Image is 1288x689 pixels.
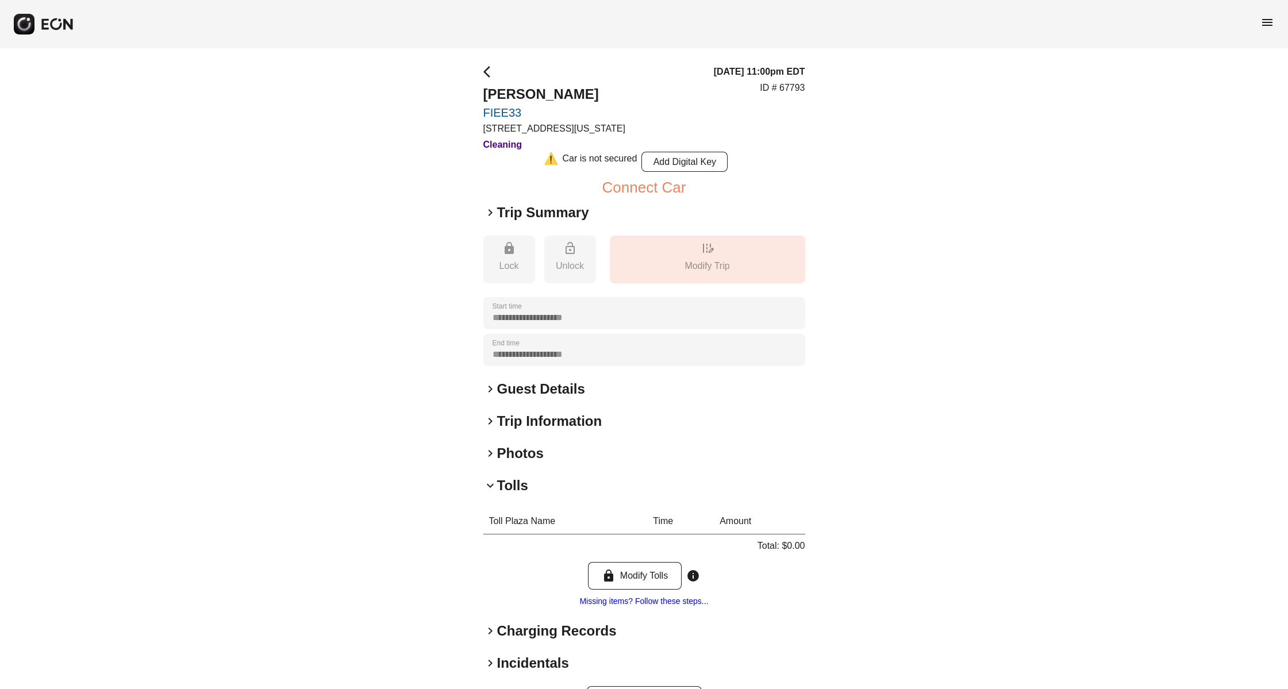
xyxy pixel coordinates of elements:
span: lock [602,569,616,583]
button: Add Digital Key [641,152,728,172]
h2: Tolls [497,476,528,495]
p: [STREET_ADDRESS][US_STATE] [483,122,625,136]
div: ⚠️ [544,152,558,172]
h2: Guest Details [497,380,585,398]
p: ID # 67793 [760,81,805,95]
span: keyboard_arrow_right [483,624,497,638]
button: Connect Car [602,180,686,194]
span: keyboard_arrow_down [483,479,497,492]
th: Toll Plaza Name [483,509,648,534]
h2: Photos [497,444,544,463]
h3: Cleaning [483,138,625,152]
div: Car is not secured [563,152,637,172]
button: Modify Tolls [588,562,682,590]
span: keyboard_arrow_right [483,414,497,428]
th: Time [647,509,714,534]
span: arrow_back_ios [483,65,497,79]
h2: Trip Information [497,412,602,430]
th: Amount [714,509,805,534]
p: Total: $0.00 [758,539,805,553]
h2: [PERSON_NAME] [483,85,625,103]
span: keyboard_arrow_right [483,656,497,670]
span: menu [1260,16,1274,29]
span: keyboard_arrow_right [483,206,497,220]
a: FIEE33 [483,106,625,120]
span: info [686,569,700,583]
span: keyboard_arrow_right [483,382,497,396]
h2: Incidentals [497,654,569,672]
h2: Charging Records [497,622,617,640]
span: keyboard_arrow_right [483,446,497,460]
a: Missing items? Follow these steps... [579,596,708,606]
h3: [DATE] 11:00pm EDT [714,65,805,79]
h2: Trip Summary [497,203,589,222]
